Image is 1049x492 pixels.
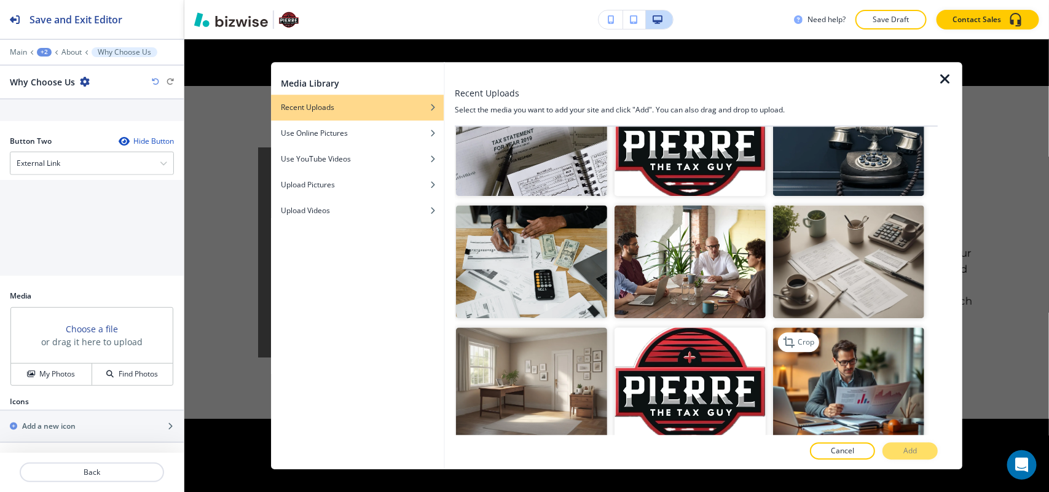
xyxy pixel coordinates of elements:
h4: External Link [17,158,60,169]
h2: Media [10,291,174,302]
img: Bizwise Logo [194,12,268,27]
img: Your Logo [279,10,299,29]
h2: Media Library [281,77,339,90]
button: Cancel [810,442,875,459]
p: Crop [798,337,814,348]
h4: Recent Uploads [281,102,334,113]
h4: Select the media you want to add your site and click "Add". You can also drag and drop to upload. [455,104,938,115]
p: Back [21,467,163,478]
h4: My Photos [39,369,75,380]
button: Why Choose Us [92,47,157,57]
h4: Find Photos [119,369,158,380]
button: Upload Videos [271,198,444,224]
button: Recent Uploads [271,95,444,120]
button: Use Online Pictures [271,120,444,146]
h3: or drag it here to upload [41,335,143,348]
h4: Upload Pictures [281,179,335,190]
button: +2 [37,48,52,57]
button: Back [20,463,164,482]
h4: Upload Videos [281,205,330,216]
p: Contact Sales [953,14,1001,25]
button: Choose a file [66,322,118,335]
button: Upload Pictures [271,172,444,198]
button: Find Photos [92,364,173,385]
p: Save Draft [871,14,911,25]
button: About [61,48,82,57]
h3: Need help? [807,14,846,25]
h3: Recent Uploads [455,87,519,100]
div: Crop [778,333,819,353]
button: Main [10,48,27,57]
button: Hide Button [119,136,174,146]
button: Save Draft [855,10,927,29]
p: Cancel [831,445,854,456]
h2: Why Choose Us [10,76,75,88]
h2: Save and Exit Editor [29,12,122,27]
h4: Use YouTube Videos [281,154,351,165]
h2: Add a new icon [22,421,76,432]
h2: Button Two [10,136,52,147]
div: Open Intercom Messenger [1007,450,1037,480]
h2: Icons [10,396,29,407]
div: Choose a fileor drag it here to uploadMy PhotosFind Photos [10,307,174,386]
h4: Use Online Pictures [281,128,348,139]
button: My Photos [11,364,92,385]
button: Contact Sales [937,10,1039,29]
p: Why Choose Us [98,48,151,57]
button: Use YouTube Videos [271,146,444,172]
